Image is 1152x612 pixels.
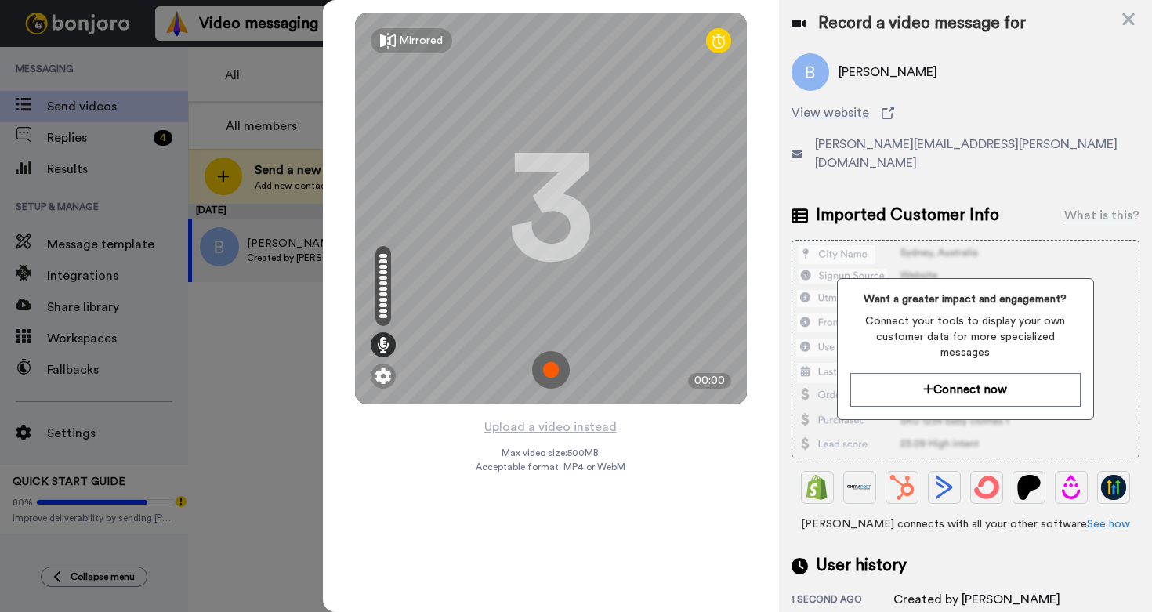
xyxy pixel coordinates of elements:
button: Upload a video instead [480,417,621,437]
img: Ontraport [847,475,872,500]
div: Created by [PERSON_NAME] [893,590,1060,609]
button: Connect now [850,373,1081,407]
img: Shopify [805,475,830,500]
span: [PERSON_NAME] connects with all your other software [792,516,1139,532]
img: ActiveCampaign [932,475,957,500]
span: Max video size: 500 MB [502,447,600,459]
span: Imported Customer Info [816,204,999,227]
a: See how [1087,519,1130,530]
img: Patreon [1016,475,1042,500]
img: Hubspot [889,475,915,500]
img: ic_record_start.svg [532,351,570,389]
img: GoHighLevel [1101,475,1126,500]
a: View website [792,103,1139,122]
div: 1 second ago [792,593,893,609]
img: ConvertKit [974,475,999,500]
div: 00:00 [688,373,731,389]
img: Drip [1059,475,1084,500]
span: Connect your tools to display your own customer data for more specialized messages [850,313,1081,360]
img: Profile image for Amy [35,45,60,71]
img: ic_gear.svg [375,368,391,384]
div: What is this? [1064,206,1139,225]
span: Want a greater impact and engagement? [850,292,1081,307]
p: Message from Amy, sent 4w ago [68,59,237,73]
span: Acceptable format: MP4 or WebM [476,461,625,473]
span: User history [816,554,907,578]
span: [PERSON_NAME][EMAIL_ADDRESS][PERSON_NAME][DOMAIN_NAME] [815,135,1139,172]
div: message notification from Amy, 4w ago. Hi Jon, We hope you and your customers have been having a ... [24,31,290,85]
p: Hi [PERSON_NAME], We hope you and your customers have been having a great time with [PERSON_NAME]... [68,43,237,59]
span: View website [792,103,869,122]
div: 3 [508,150,594,267]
